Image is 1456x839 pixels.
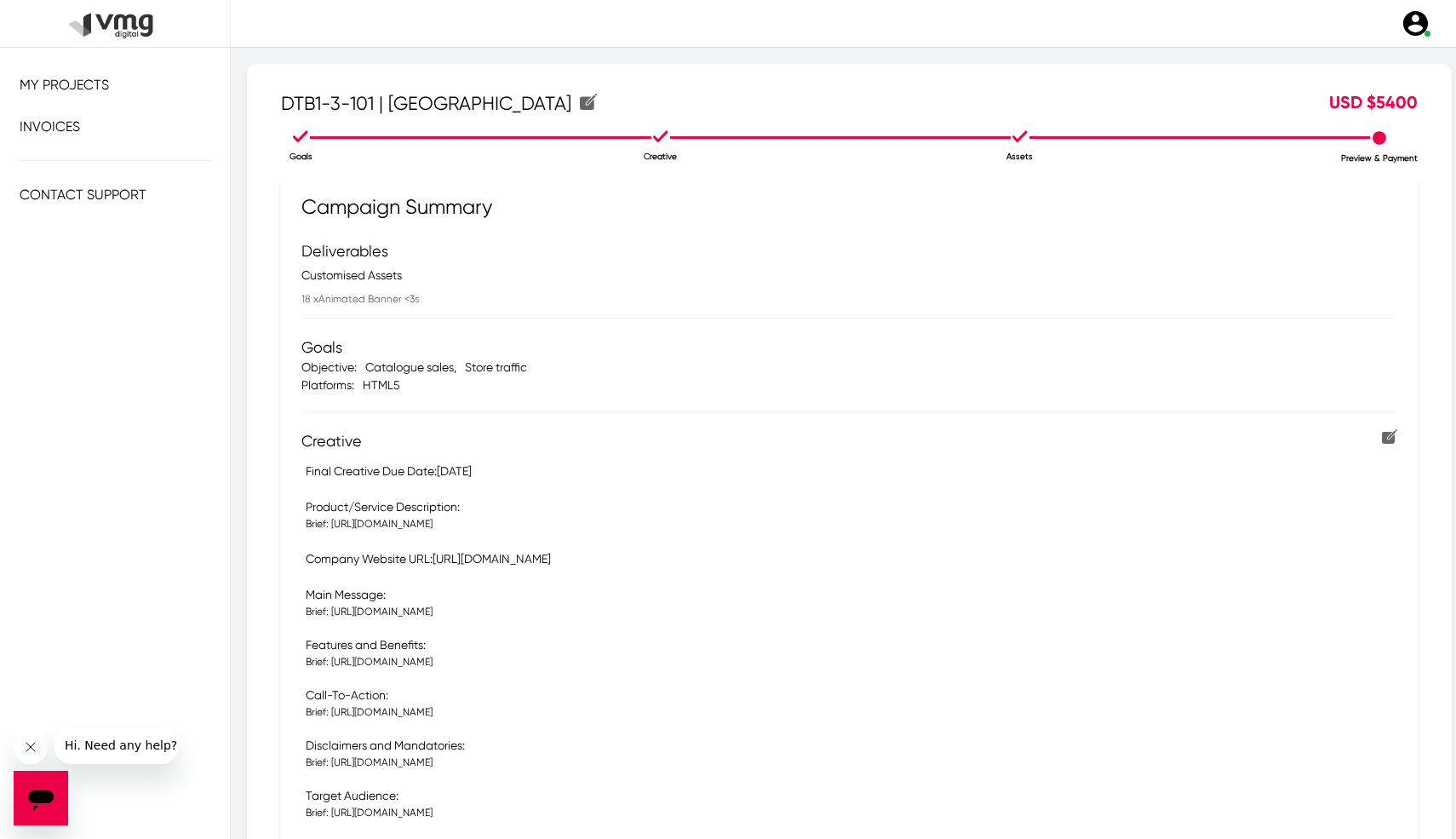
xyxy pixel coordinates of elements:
span: Invoices [20,118,80,135]
li: 18 x Animated Banner <3s [301,289,1367,309]
p: Goals [301,336,1397,359]
span: [URL][DOMAIN_NAME] [433,552,551,566]
span: My Projects [20,77,109,93]
p: Product/Service Description: [306,498,1397,516]
span: Company Website URL: [306,552,433,566]
span: DTB1-3-101 | [GEOGRAPHIC_DATA] [281,89,597,118]
span: , [454,360,456,374]
p: Brief: [URL][DOMAIN_NAME] [306,604,1397,619]
iframe: Message from company [54,727,178,764]
p: Features and Benefits: [306,636,1397,654]
span: Contact Support [20,187,146,203]
p: Assets [840,150,1199,163]
div: 5400 [1140,89,1430,118]
p: Brief: [URL][DOMAIN_NAME] [306,755,1397,770]
span: Store traffic [456,360,527,374]
iframe: Close message [14,730,48,764]
span: USD $ [1329,92,1376,112]
p: Creative [481,150,840,163]
span: Catalogue sales [357,360,456,374]
p: Main Message: [306,586,1397,604]
p: Disclaimers and Mandatories: [306,737,1397,755]
span: HTML5 [354,378,400,392]
img: create.svg [1382,429,1397,444]
p: Creative [301,429,1397,452]
iframe: Button to launch messaging window [14,771,68,825]
p: Target Audience: [306,787,1397,805]
p: Brief: [URL][DOMAIN_NAME] [306,654,1397,669]
p: Goals [122,150,480,163]
p: Call-To-Action: [306,687,1397,704]
a: user [1390,9,1439,38]
p: Brief: [URL][DOMAIN_NAME] [306,805,1397,820]
span: Platforms: [301,378,354,392]
span: [DATE] [437,464,472,478]
p: Brief: [URL][DOMAIN_NAME] [306,516,1397,532]
p: Customised Assets [301,267,1367,284]
p: Campaign Summary [301,192,1397,222]
p: Brief: [URL][DOMAIN_NAME] [306,704,1397,720]
span: Final Creative Due Date: [306,464,437,478]
img: create.svg [580,94,597,110]
span: Objective: [301,360,357,374]
img: user [1401,9,1430,38]
p: Deliverables [301,239,1367,262]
